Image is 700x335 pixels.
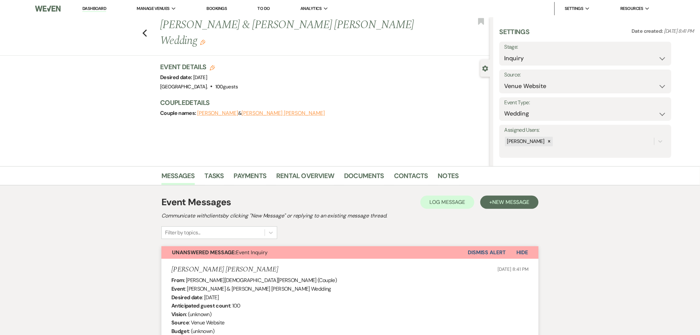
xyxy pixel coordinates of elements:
[171,277,184,284] b: From
[161,246,468,259] button: Unanswered Message:Event Inquiry
[197,110,325,117] span: &
[482,65,488,71] button: Close lead details
[206,6,227,11] a: Bookings
[205,170,224,185] a: Tasks
[438,170,459,185] a: Notes
[344,170,384,185] a: Documents
[160,62,238,72] h3: Event Details
[171,311,186,318] b: Vision
[504,98,666,108] label: Event Type:
[35,2,61,16] img: Weven Logo
[499,27,529,42] h3: Settings
[215,83,238,90] span: 100 guests
[160,17,421,49] h1: [PERSON_NAME] & [PERSON_NAME] [PERSON_NAME] Wedding
[480,196,539,209] button: +New Message
[504,125,666,135] label: Assigned Users:
[161,212,539,220] h2: Communicate with clients by clicking "New Message" or replying to an existing message thread.
[504,70,666,80] label: Source:
[504,42,666,52] label: Stage:
[234,170,267,185] a: Payments
[161,170,195,185] a: Messages
[498,266,529,272] span: [DATE] 8:41 PM
[241,111,325,116] button: [PERSON_NAME] [PERSON_NAME]
[160,110,197,117] span: Couple names:
[394,170,428,185] a: Contacts
[171,319,189,326] b: Source
[165,229,200,237] div: Filter by topics...
[516,249,528,256] span: Hide
[82,6,106,12] a: Dashboard
[276,170,334,185] a: Rental Overview
[161,195,231,209] h1: Event Messages
[258,6,270,11] a: To Do
[632,28,664,34] span: Date created:
[664,28,694,34] span: [DATE] 8:41 PM
[620,5,643,12] span: Resources
[160,98,483,107] h3: Couple Details
[468,246,506,259] button: Dismiss Alert
[172,249,268,256] span: Event Inquiry
[300,5,322,12] span: Analytics
[171,285,185,292] b: Event
[137,5,170,12] span: Manage Venues
[171,294,202,301] b: Desired date
[200,39,205,45] button: Edit
[493,199,529,206] span: New Message
[193,74,207,81] span: [DATE]
[172,249,236,256] strong: Unanswered Message:
[197,111,238,116] button: [PERSON_NAME]
[171,302,230,309] b: Anticipated guest count
[505,137,546,146] div: [PERSON_NAME]
[565,5,584,12] span: Settings
[171,328,189,335] b: Budget
[420,196,474,209] button: Log Message
[160,74,193,81] span: Desired date:
[430,199,465,206] span: Log Message
[160,83,207,90] span: [GEOGRAPHIC_DATA].
[506,246,539,259] button: Hide
[171,265,278,274] h5: [PERSON_NAME] [PERSON_NAME]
